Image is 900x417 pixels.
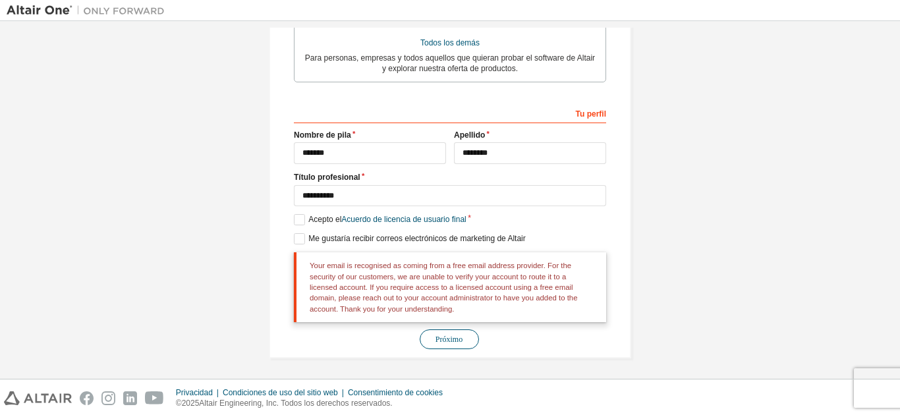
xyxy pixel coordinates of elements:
font: 2025 [182,399,200,408]
font: Próximo [436,335,463,344]
font: Condiciones de uso del sitio web [223,388,338,397]
font: Me gustaría recibir correos electrónicos de marketing de Altair [308,234,525,243]
font: © [176,399,182,408]
img: youtube.svg [145,391,164,405]
font: Altair Engineering, Inc. Todos los derechos reservados. [199,399,392,408]
font: Para personas, empresas y todos aquellos que quieran probar el software de Altair y explorar nues... [305,53,595,73]
font: Nombre de pila [294,130,351,140]
img: facebook.svg [80,391,94,405]
font: Apellido [454,130,485,140]
font: Acuerdo de licencia de usuario final [341,215,466,224]
img: instagram.svg [101,391,115,405]
font: Acepto el [308,215,341,224]
button: Próximo [420,329,479,349]
img: altair_logo.svg [4,391,72,405]
img: linkedin.svg [123,391,137,405]
div: Your email is recognised as coming from a free email address provider. For the security of our cu... [294,252,606,321]
font: Privacidad [176,388,213,397]
img: Altair Uno [7,4,171,17]
font: Tu perfil [576,109,606,119]
font: Todos los demás [420,38,480,47]
font: Consentimiento de cookies [348,388,443,397]
font: Título profesional [294,173,360,182]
